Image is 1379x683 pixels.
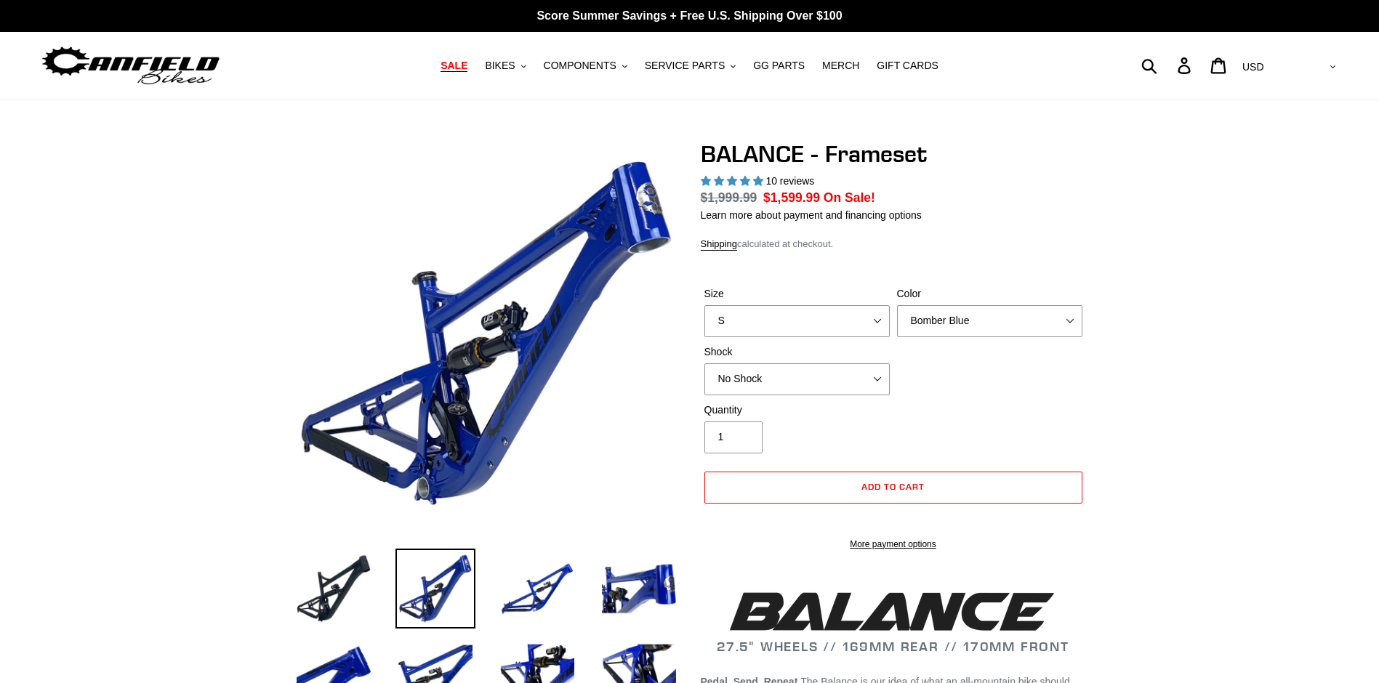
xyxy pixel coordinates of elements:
[704,286,890,302] label: Size
[478,56,533,76] button: BIKES
[869,56,946,76] a: GIFT CARDS
[897,286,1082,302] label: Color
[701,587,1086,655] h2: 27.5" WHEELS // 169MM REAR // 170MM FRONT
[765,175,814,187] span: 10 reviews
[753,60,805,72] span: GG PARTS
[704,344,890,360] label: Shock
[1149,49,1186,81] input: Search
[40,43,222,89] img: Canfield Bikes
[824,188,875,207] span: On Sale!
[701,175,766,187] span: 5.00 stars
[822,60,859,72] span: MERCH
[294,549,374,629] img: Load image into Gallery viewer, BALANCE - Frameset
[536,56,635,76] button: COMPONENTS
[544,60,616,72] span: COMPONENTS
[746,56,812,76] a: GG PARTS
[441,60,467,72] span: SALE
[599,549,679,629] img: Load image into Gallery viewer, BALANCE - Frameset
[861,481,925,492] span: Add to cart
[433,56,475,76] a: SALE
[701,190,757,205] s: $1,999.99
[395,549,475,629] img: Load image into Gallery viewer, BALANCE - Frameset
[701,237,1086,251] div: calculated at checkout.
[701,140,1086,168] h1: BALANCE - Frameset
[763,190,820,205] span: $1,599.99
[485,60,515,72] span: BIKES
[815,56,867,76] a: MERCH
[704,472,1082,504] button: Add to cart
[701,238,738,251] a: Shipping
[704,538,1082,551] a: More payment options
[497,549,577,629] img: Load image into Gallery viewer, BALANCE - Frameset
[645,60,725,72] span: SERVICE PARTS
[638,56,743,76] button: SERVICE PARTS
[704,403,890,418] label: Quantity
[701,209,922,221] a: Learn more about payment and financing options
[877,60,938,72] span: GIFT CARDS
